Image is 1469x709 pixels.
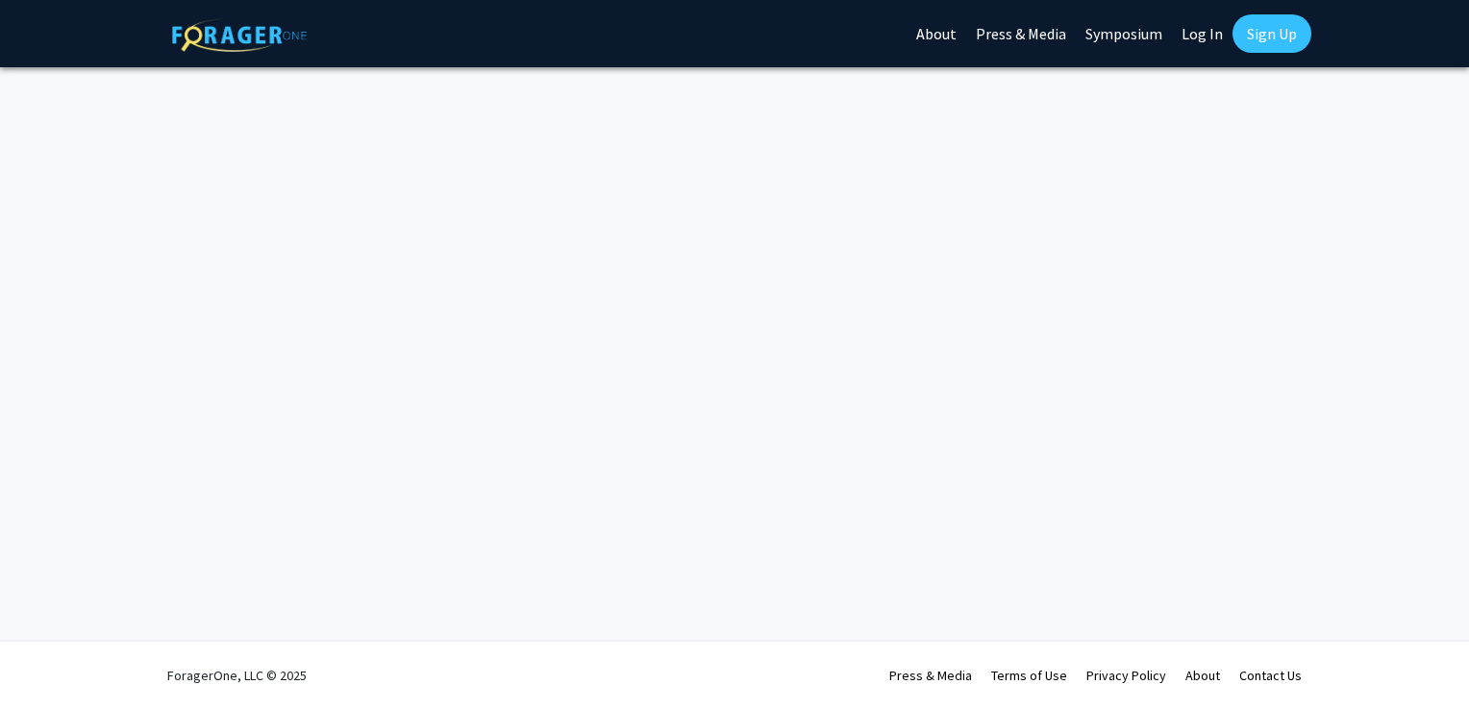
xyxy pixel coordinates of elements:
[172,18,307,52] img: ForagerOne Logo
[889,667,972,684] a: Press & Media
[167,642,307,709] div: ForagerOne, LLC © 2025
[991,667,1067,684] a: Terms of Use
[1086,667,1166,684] a: Privacy Policy
[1185,667,1220,684] a: About
[1239,667,1302,684] a: Contact Us
[1232,14,1311,53] a: Sign Up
